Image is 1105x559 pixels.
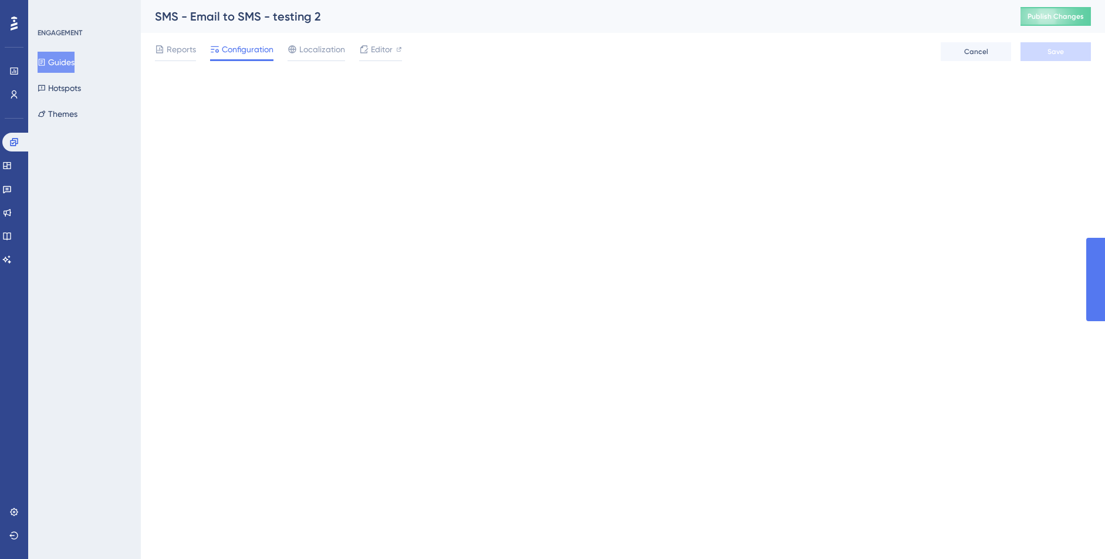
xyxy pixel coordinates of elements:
span: Save [1047,47,1064,56]
button: Save [1020,42,1091,61]
iframe: UserGuiding AI Assistant Launcher [1056,513,1091,548]
span: Editor [371,42,393,56]
button: Cancel [941,42,1011,61]
div: ENGAGEMENT [38,28,82,38]
span: Reports [167,42,196,56]
button: Guides [38,52,75,73]
button: Hotspots [38,78,81,99]
button: Themes [38,103,77,124]
button: Publish Changes [1020,7,1091,26]
span: Configuration [222,42,273,56]
span: Publish Changes [1028,12,1084,21]
span: Localization [299,42,345,56]
span: Cancel [964,47,988,56]
div: SMS - Email to SMS - testing 2 [155,8,991,25]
